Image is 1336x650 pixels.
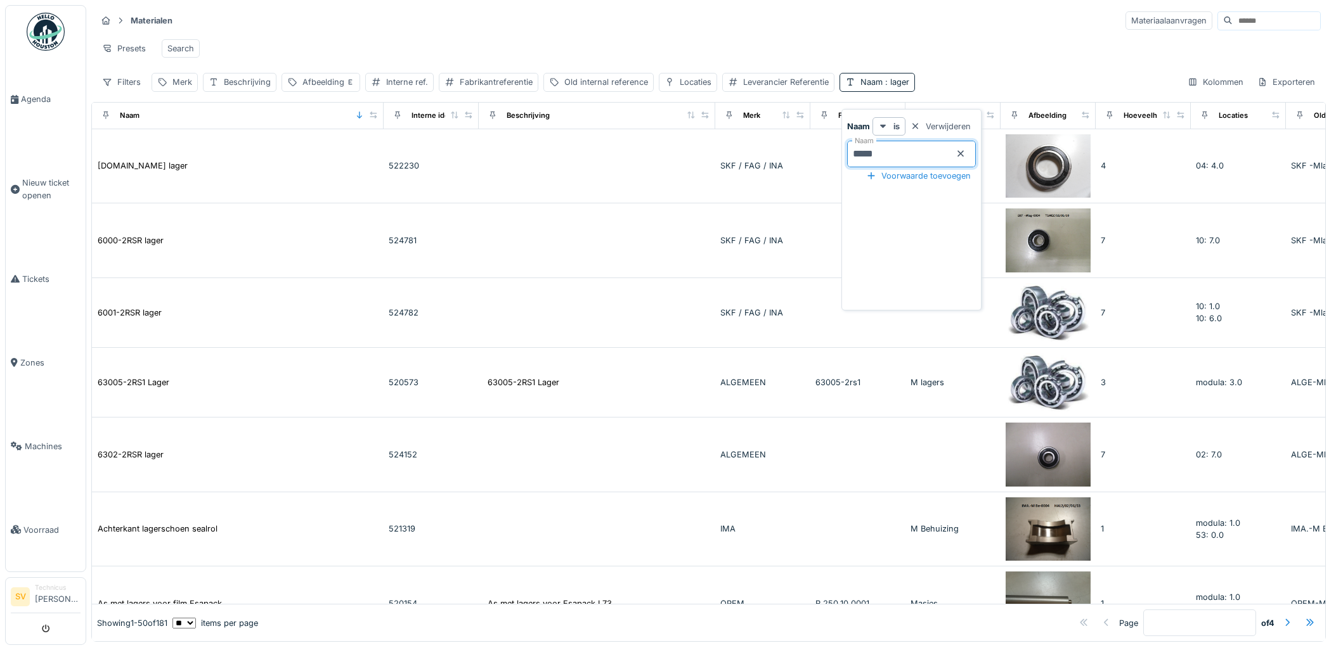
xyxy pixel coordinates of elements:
[1101,307,1186,319] div: 7
[720,449,805,461] div: ALGEMEEN
[120,110,139,121] div: Naam
[1125,11,1212,30] div: Materiaalaanvragen
[860,76,909,88] div: Naam
[1101,449,1186,461] div: 7
[1196,518,1240,528] span: modula: 1.0
[126,15,178,27] strong: Materialen
[838,110,904,121] div: Fabrikantreferentie
[1006,423,1091,487] img: 6302-2RSR lager
[720,523,805,535] div: IMA
[167,42,194,54] div: Search
[815,376,900,388] div: 63005-2rs1
[911,523,996,535] div: M Behuizing
[386,76,428,88] div: Interne ref.
[1252,73,1321,91] div: Exporteren
[847,120,870,132] strong: Naam
[97,617,167,629] div: Showing 1 - 50 of 181
[1182,73,1249,91] div: Kolommen
[905,118,976,135] div: Verwijderen
[1196,314,1222,323] span: 10: 6.0
[1006,497,1091,561] img: Achterkant lagerschoen sealrol
[1196,530,1224,540] span: 53: 0.0
[1196,302,1220,311] span: 10: 1.0
[1101,597,1186,609] div: 1
[488,597,612,609] div: As met lagers voor Esapack L73
[1006,283,1091,342] img: 6001-2RSR lager
[389,307,474,319] div: 524782
[743,110,760,121] div: Merk
[35,583,81,610] li: [PERSON_NAME]
[389,597,474,609] div: 520154
[96,73,146,91] div: Filters
[302,76,354,88] div: Afbeelding
[23,524,81,536] span: Voorraad
[852,136,876,146] label: Naam
[172,76,192,88] div: Merk
[1219,110,1248,121] div: Locaties
[172,617,258,629] div: items per page
[389,523,474,535] div: 521319
[680,76,711,88] div: Locaties
[1124,110,1168,121] div: Hoeveelheid
[98,449,164,461] div: 6302-2RSR lager
[720,376,805,388] div: ALGEMEEN
[389,160,474,172] div: 522230
[1101,160,1186,172] div: 4
[1006,571,1091,635] img: As met lagers voor film Esapack
[22,273,81,285] span: Tickets
[98,597,222,609] div: As met lagers voor film Esapack
[1028,110,1067,121] div: Afbeelding
[1101,523,1186,535] div: 1
[98,376,169,388] div: 63005-2RS1 Lager
[224,76,271,88] div: Beschrijving
[883,77,909,87] span: : lager
[1196,592,1240,602] span: modula: 1.0
[21,93,81,105] span: Agenda
[98,307,162,319] div: 6001-2RSR lager
[861,167,976,184] div: Voorwaarde toevoegen
[20,357,81,369] span: Zones
[488,376,559,388] div: 63005-2RS1 Lager
[1119,617,1138,629] div: Page
[96,39,152,58] div: Presets
[1006,134,1091,198] img: 2210.2RS.TV lager
[720,597,805,609] div: OPEM
[27,13,65,51] img: Badge_color-CXgf-gQk.svg
[507,110,550,121] div: Beschrijving
[98,234,164,246] div: 6000-2RSR lager
[1196,450,1222,459] span: 02: 7.0
[720,160,805,172] div: SKF / FAG / INA
[1101,234,1186,246] div: 7
[389,449,474,461] div: 524152
[1196,378,1242,387] span: modula: 3.0
[815,597,900,609] div: R.250.10.0001
[35,583,81,592] div: Technicus
[460,76,533,88] div: Fabrikantreferentie
[25,440,81,452] span: Machines
[412,110,480,121] div: Interne identificator
[1006,353,1091,412] img: 63005-2RS1 Lager
[743,76,829,88] div: Leverancier Referentie
[1196,161,1224,170] span: 04: 4.0
[11,587,30,606] li: SV
[389,234,474,246] div: 524781
[911,376,996,388] div: M lagers
[22,177,81,201] span: Nieuw ticket openen
[98,523,217,535] div: Achterkant lagerschoen sealrol
[720,307,805,319] div: SKF / FAG / INA
[564,76,648,88] div: Old internal reference
[1101,376,1186,388] div: 3
[98,160,188,172] div: [DOMAIN_NAME] lager
[1006,208,1091,272] img: 6000-2RSR lager
[1196,236,1220,245] span: 10: 7.0
[389,376,474,388] div: 520573
[911,597,996,609] div: Masjes
[720,234,805,246] div: SKF / FAG / INA
[893,120,900,132] strong: is
[1261,617,1274,629] strong: of 4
